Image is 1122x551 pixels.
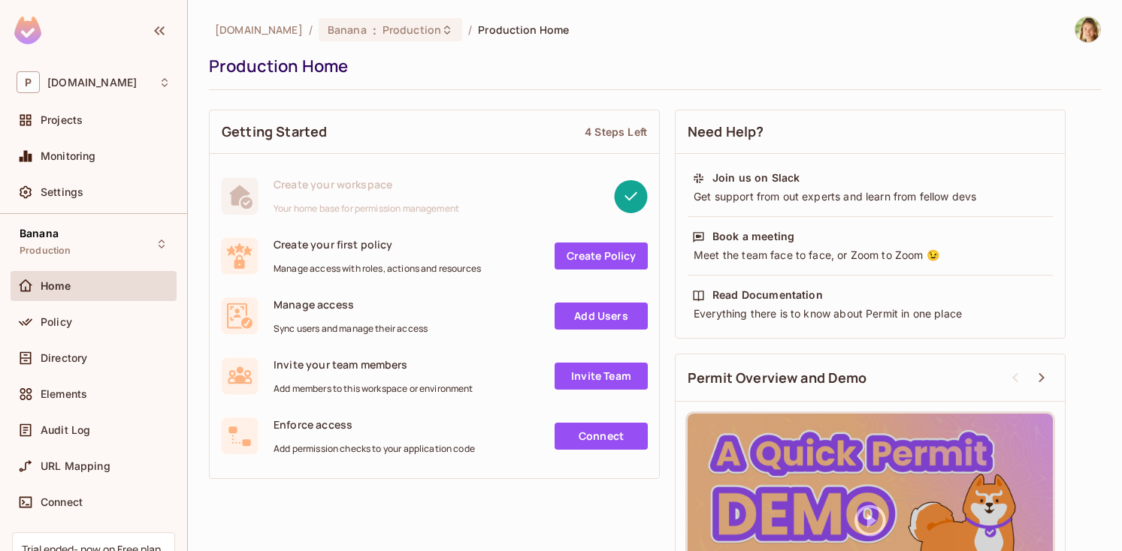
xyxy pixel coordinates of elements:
a: Add Users [555,303,648,330]
div: Meet the team face to face, or Zoom to Zoom 😉 [692,248,1048,263]
span: Connect [41,496,83,508]
span: Need Help? [688,122,764,141]
span: Sync users and manage their access [274,323,428,335]
div: Join us on Slack [712,170,800,185]
span: Manage access with roles, actions and resources [274,263,481,275]
li: / [468,23,472,37]
span: Monitoring [41,150,96,162]
div: Production Home [209,55,1093,77]
span: Banana [328,23,367,37]
span: Add members to this workspace or environment [274,383,473,395]
span: Your home base for permission management [274,203,459,215]
img: Natalia Edelson [1075,17,1100,42]
div: Get support from out experts and learn from fellow devs [692,189,1048,204]
span: Projects [41,114,83,126]
span: Invite your team members [274,357,473,372]
span: Create your workspace [274,177,459,191]
span: Banana [20,227,59,239]
a: Connect [555,423,648,450]
span: Getting Started [222,122,327,141]
img: SReyMgAAAABJRU5ErkJggg== [14,17,41,44]
span: URL Mapping [41,460,110,472]
span: Create your first policy [274,237,481,251]
div: Read Documentation [712,288,823,303]
div: Everything there is to know about Permit in one place [692,306,1048,321]
a: Create Policy [555,242,648,269]
li: / [309,23,313,37]
span: Enforce access [274,417,475,432]
span: Home [41,280,71,292]
span: P [17,71,40,93]
div: Book a meeting [712,229,794,244]
span: Workspace: permit.io [47,77,137,89]
span: Production [20,245,71,257]
span: Permit Overview and Demo [688,369,867,387]
span: Production Home [478,23,569,37]
span: the active workspace [215,23,303,37]
span: Policy [41,316,72,328]
span: Elements [41,388,87,400]
span: Audit Log [41,424,90,436]
span: Settings [41,186,83,198]
span: : [372,24,377,36]
span: Manage access [274,297,428,312]
a: Invite Team [555,363,648,390]
span: Add permission checks to your application code [274,443,475,455]
div: 4 Steps Left [585,125,647,139]
span: Production [383,23,441,37]
span: Directory [41,352,87,364]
